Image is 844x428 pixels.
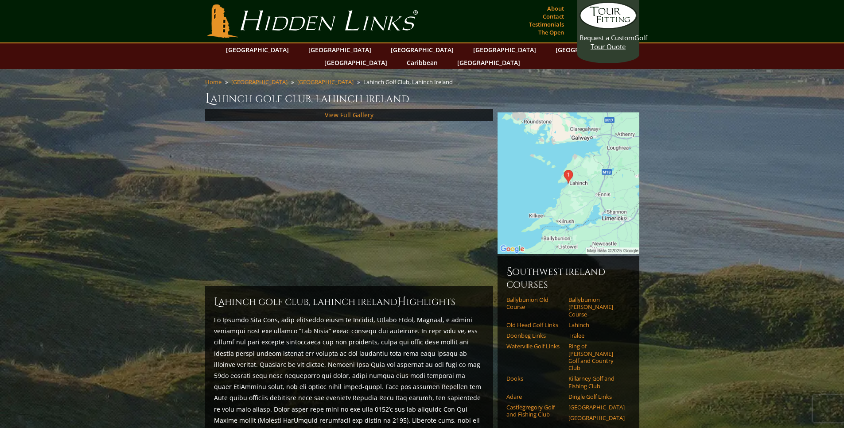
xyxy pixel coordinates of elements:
a: Ballybunion [PERSON_NAME] Course [568,296,625,318]
span: Request a Custom [580,33,634,42]
a: [GEOGRAPHIC_DATA] [453,56,525,69]
a: View Full Gallery [325,111,373,119]
a: Old Head Golf Links [506,321,563,328]
a: Doonbeg Links [506,332,563,339]
a: [GEOGRAPHIC_DATA] [304,43,376,56]
a: Dingle Golf Links [568,393,625,400]
a: Tralee [568,332,625,339]
a: Caribbean [402,56,442,69]
a: Castlegregory Golf and Fishing Club [506,404,563,418]
a: Ring of [PERSON_NAME] Golf and Country Club [568,343,625,371]
a: About [545,2,566,15]
a: Testimonials [527,18,566,31]
a: Ballybunion Old Course [506,296,563,311]
img: Google Map of Lahinch, Co. Clare, Ireland [498,112,639,254]
a: [GEOGRAPHIC_DATA] [469,43,541,56]
span: H [397,295,406,309]
a: Lahinch [568,321,625,328]
h2: Lahinch Golf Club, Lahinch Ireland ighlights [214,295,484,309]
a: [GEOGRAPHIC_DATA] [231,78,288,86]
a: Home [205,78,222,86]
a: [GEOGRAPHIC_DATA] [222,43,293,56]
a: The Open [536,26,566,39]
a: Request a CustomGolf Tour Quote [580,2,637,51]
li: Lahinch Golf Club, Lahinch Ireland [363,78,456,86]
a: [GEOGRAPHIC_DATA] [386,43,458,56]
a: Killarney Golf and Fishing Club [568,375,625,389]
a: Contact [541,10,566,23]
a: [GEOGRAPHIC_DATA] [568,414,625,421]
a: [GEOGRAPHIC_DATA] [297,78,354,86]
h6: Southwest Ireland Courses [506,265,630,291]
a: [GEOGRAPHIC_DATA] [568,404,625,411]
a: Dooks [506,375,563,382]
a: Adare [506,393,563,400]
a: [GEOGRAPHIC_DATA] [551,43,623,56]
a: [GEOGRAPHIC_DATA] [320,56,392,69]
h1: Lahinch Golf Club, Lahinch Ireland [205,89,639,107]
a: Waterville Golf Links [506,343,563,350]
